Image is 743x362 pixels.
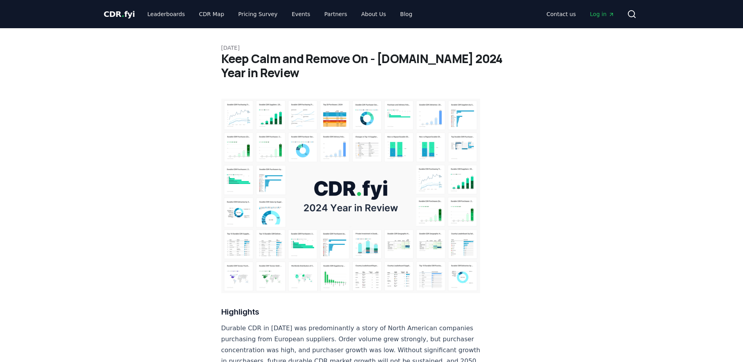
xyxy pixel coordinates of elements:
[584,7,620,21] a: Log in
[193,7,230,21] a: CDR Map
[232,7,284,21] a: Pricing Survey
[286,7,316,21] a: Events
[394,7,419,21] a: Blog
[318,7,353,21] a: Partners
[355,7,392,21] a: About Us
[221,99,481,293] img: blog post image
[104,9,135,19] span: CDR fyi
[221,52,522,80] h1: Keep Calm and Remove On - [DOMAIN_NAME] 2024 Year in Review
[590,10,614,18] span: Log in
[141,7,418,21] nav: Main
[221,44,522,52] p: [DATE]
[540,7,582,21] a: Contact us
[221,306,481,318] h3: Highlights
[104,9,135,20] a: CDR.fyi
[121,9,124,19] span: .
[141,7,191,21] a: Leaderboards
[540,7,620,21] nav: Main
